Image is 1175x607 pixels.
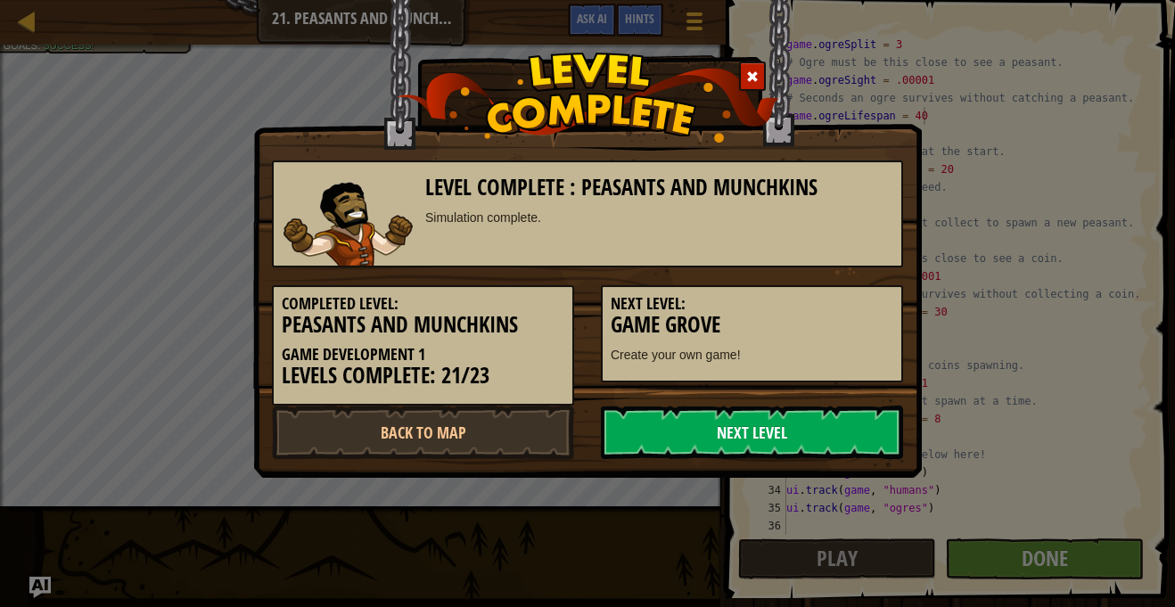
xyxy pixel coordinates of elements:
[282,364,564,388] h3: Levels Complete: 21/23
[282,295,564,313] h5: Completed Level:
[283,182,413,266] img: duelist.png
[611,295,893,313] h5: Next Level:
[282,346,564,364] h5: Game Development 1
[601,406,903,459] a: Next Level
[611,313,893,337] h3: Game Grove
[282,313,564,337] h3: Peasants and Munchkins
[425,209,893,226] div: Simulation complete.
[397,53,779,143] img: level_complete.png
[425,176,893,200] h3: Level Complete : Peasants and Munchkins
[272,406,574,459] a: Back to Map
[611,346,893,364] p: Create your own game!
